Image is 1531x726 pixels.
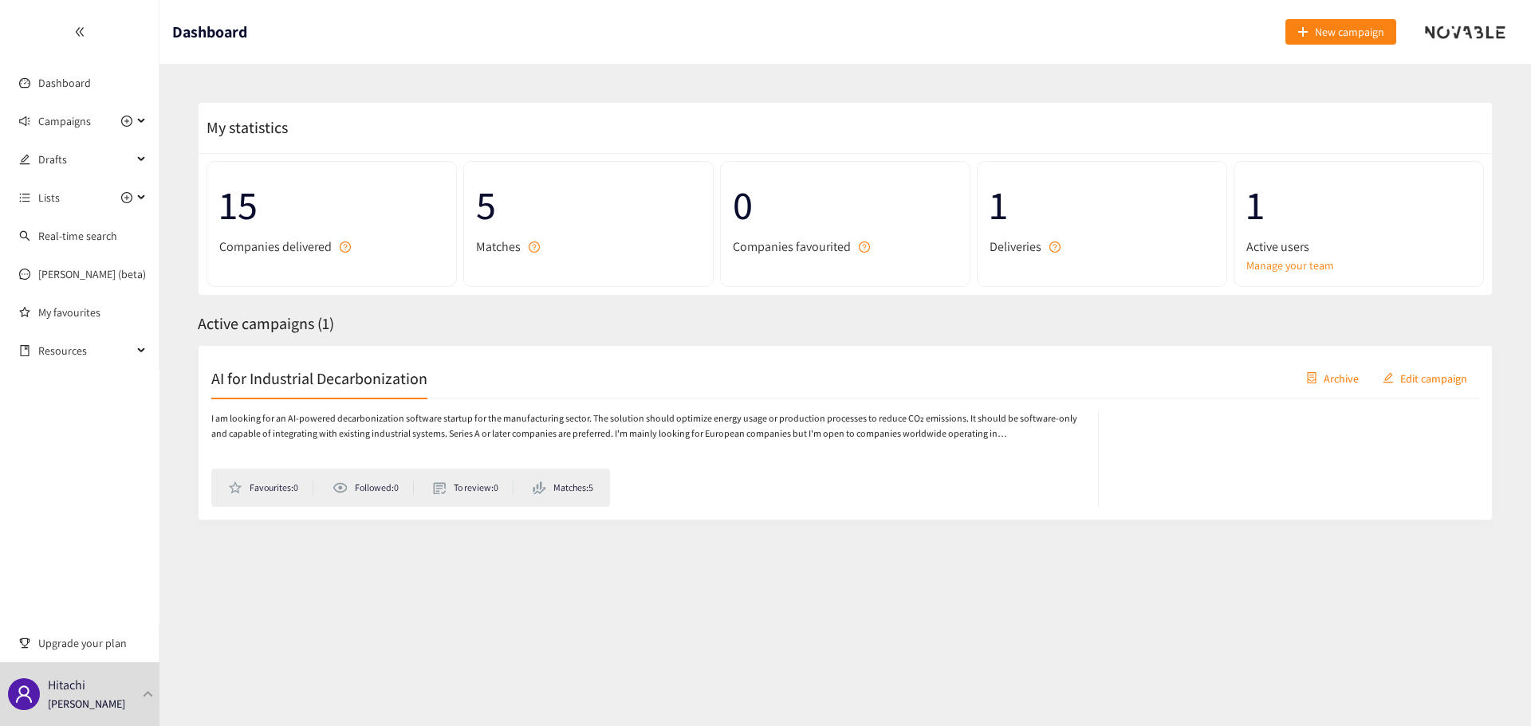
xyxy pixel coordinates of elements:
span: plus-circle [121,116,132,127]
span: Active users [1246,237,1309,257]
span: edit [1383,372,1394,385]
button: containerArchive [1294,365,1371,390]
p: I am looking for an AI-powered decarbonization software startup for the manufacturing sector. The... [211,411,1082,441]
button: plusNew campaign [1285,19,1396,45]
a: Manage your team [1246,257,1471,274]
span: Resources [38,335,132,367]
span: user [14,685,33,704]
span: question-circle [859,241,870,253]
span: Upgrade your plan [38,627,147,659]
span: Drafts [38,143,132,175]
span: Archive [1324,369,1359,387]
button: editEdit campaign [1371,365,1479,390]
a: My favourites [38,296,147,328]
a: [PERSON_NAME] (beta) [38,267,146,281]
li: Favourites: 0 [228,481,313,495]
span: Edit campaign [1400,369,1467,387]
span: unordered-list [19,192,30,203]
span: 1 [990,174,1214,237]
span: question-circle [340,241,351,253]
li: Matches: 5 [533,481,593,495]
span: Companies delivered [219,237,332,257]
span: 5 [476,174,701,237]
span: question-circle [529,241,540,253]
span: Lists [38,182,60,214]
a: Dashboard [38,76,91,90]
span: 1 [1246,174,1471,237]
span: Companies favourited [733,237,851,257]
span: Deliveries [990,237,1041,257]
a: AI for Industrial DecarbonizationcontainerArchiveeditEdit campaignI am looking for an AI-powered ... [198,345,1493,520]
span: My statistics [199,117,288,138]
span: container [1306,372,1317,385]
span: 0 [733,174,958,237]
a: Real-time search [38,229,117,243]
span: plus-circle [121,192,132,203]
span: Matches [476,237,521,257]
span: 15 [219,174,444,237]
span: edit [19,154,30,165]
iframe: Chat Widget [1271,554,1531,726]
div: チャットウィジェット [1271,554,1531,726]
span: New campaign [1315,23,1384,41]
h2: AI for Industrial Decarbonization [211,367,427,389]
li: To review: 0 [433,481,514,495]
span: double-left [74,26,85,37]
span: book [19,345,30,356]
span: question-circle [1049,241,1061,253]
p: [PERSON_NAME] [48,695,125,712]
p: Hitachi [48,675,85,695]
span: plus [1297,26,1309,39]
span: Campaigns [38,105,91,137]
span: trophy [19,638,30,649]
li: Followed: 0 [333,481,414,495]
span: sound [19,116,30,127]
span: Active campaigns ( 1 ) [198,313,334,334]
